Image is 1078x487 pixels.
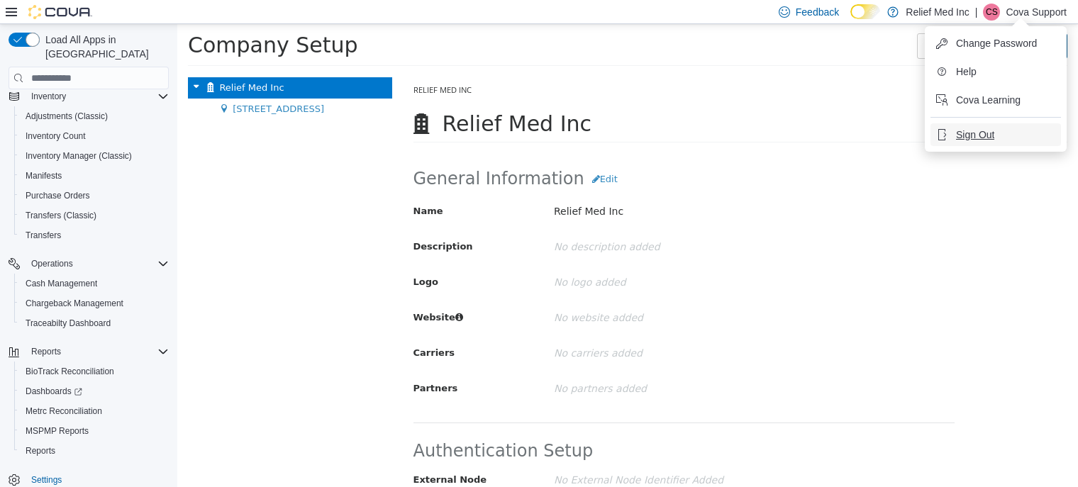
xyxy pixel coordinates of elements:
[26,88,169,105] span: Inventory
[20,363,120,380] a: BioTrack Reconciliation
[26,150,132,162] span: Inventory Manager (Classic)
[26,343,169,360] span: Reports
[26,230,61,241] span: Transfers
[14,401,174,421] button: Metrc Reconciliation
[20,108,113,125] a: Adjustments (Classic)
[236,252,261,263] span: Logo
[740,9,791,35] button: Tools
[236,60,294,71] span: Relief Med Inc
[236,288,286,298] span: Website
[20,275,103,292] a: Cash Management
[42,58,106,69] span: Relief Med Inc
[20,383,169,400] span: Dashboards
[850,4,880,19] input: Dark Mode
[26,298,123,309] span: Chargeback Management
[20,315,169,332] span: Traceabilty Dashboard
[930,89,1061,111] button: Cova Learning
[26,130,86,142] span: Inventory Count
[796,5,839,19] span: Feedback
[1006,4,1067,21] p: Cova Support
[20,442,61,459] a: Reports
[236,418,778,436] h2: Authentication Setup
[26,88,72,105] button: Inventory
[850,19,851,20] span: Dark Mode
[377,281,730,306] p: No website added
[956,93,1021,107] span: Cova Learning
[20,363,169,380] span: BioTrack Reconciliation
[983,4,1000,21] div: Cova Support
[40,33,169,61] span: Load All Apps in [GEOGRAPHIC_DATA]
[377,352,730,377] p: No partners added
[26,445,55,457] span: Reports
[14,225,174,245] button: Transfers
[377,211,730,235] p: No description added
[26,425,89,437] span: MSPMP Reports
[26,318,111,329] span: Traceabilty Dashboard
[20,167,67,184] a: Manifests
[26,111,108,122] span: Adjustments (Classic)
[11,9,181,33] span: Company Setup
[26,190,90,201] span: Purchase Orders
[20,108,169,125] span: Adjustments (Classic)
[407,142,448,168] button: Edit
[26,366,114,377] span: BioTrack Reconciliation
[20,187,96,204] a: Purchase Orders
[14,381,174,401] a: Dashboards
[14,421,174,441] button: MSPMP Reports
[31,258,73,269] span: Operations
[20,383,88,400] a: Dashboards
[930,60,1061,83] button: Help
[3,342,174,362] button: Reports
[26,386,82,397] span: Dashboards
[14,293,174,313] button: Chargeback Management
[20,128,169,145] span: Inventory Count
[26,343,67,360] button: Reports
[236,359,281,369] span: Partners
[55,79,147,90] span: [STREET_ADDRESS]
[956,128,994,142] span: Sign Out
[20,295,129,312] a: Chargeback Management
[377,444,730,469] p: No External Node Identifier Added
[14,106,174,126] button: Adjustments (Classic)
[20,147,169,164] span: Inventory Manager (Classic)
[20,227,169,244] span: Transfers
[20,422,169,440] span: MSPMP Reports
[795,9,890,35] button: Add Tree Node
[236,323,278,334] span: Carriers
[975,4,978,21] p: |
[236,217,296,228] span: Description
[20,403,169,420] span: Metrc Reconciliation
[20,207,169,224] span: Transfers (Classic)
[14,274,174,293] button: Cash Management
[265,87,414,112] span: Relief Med Inc
[956,36,1037,50] span: Change Password
[31,346,61,357] span: Reports
[14,126,174,146] button: Inventory Count
[906,4,969,21] p: Relief Med Inc
[377,246,730,271] p: No logo added
[26,255,169,272] span: Operations
[26,405,102,417] span: Metrc Reconciliation
[26,278,97,289] span: Cash Management
[20,207,102,224] a: Transfers (Classic)
[377,317,730,342] p: No carriers added
[3,86,174,106] button: Inventory
[31,474,62,486] span: Settings
[3,254,174,274] button: Operations
[14,313,174,333] button: Traceabilty Dashboard
[26,210,96,221] span: Transfers (Classic)
[986,4,998,21] span: CS
[20,442,169,459] span: Reports
[26,170,62,181] span: Manifests
[20,187,169,204] span: Purchase Orders
[377,175,730,200] p: Relief Med Inc
[14,166,174,186] button: Manifests
[956,65,977,79] span: Help
[20,275,169,292] span: Cash Management
[236,450,310,475] span: External Node Identifier
[26,255,79,272] button: Operations
[28,5,92,19] img: Cova
[930,32,1061,55] button: Change Password
[236,181,266,192] span: Name
[20,167,169,184] span: Manifests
